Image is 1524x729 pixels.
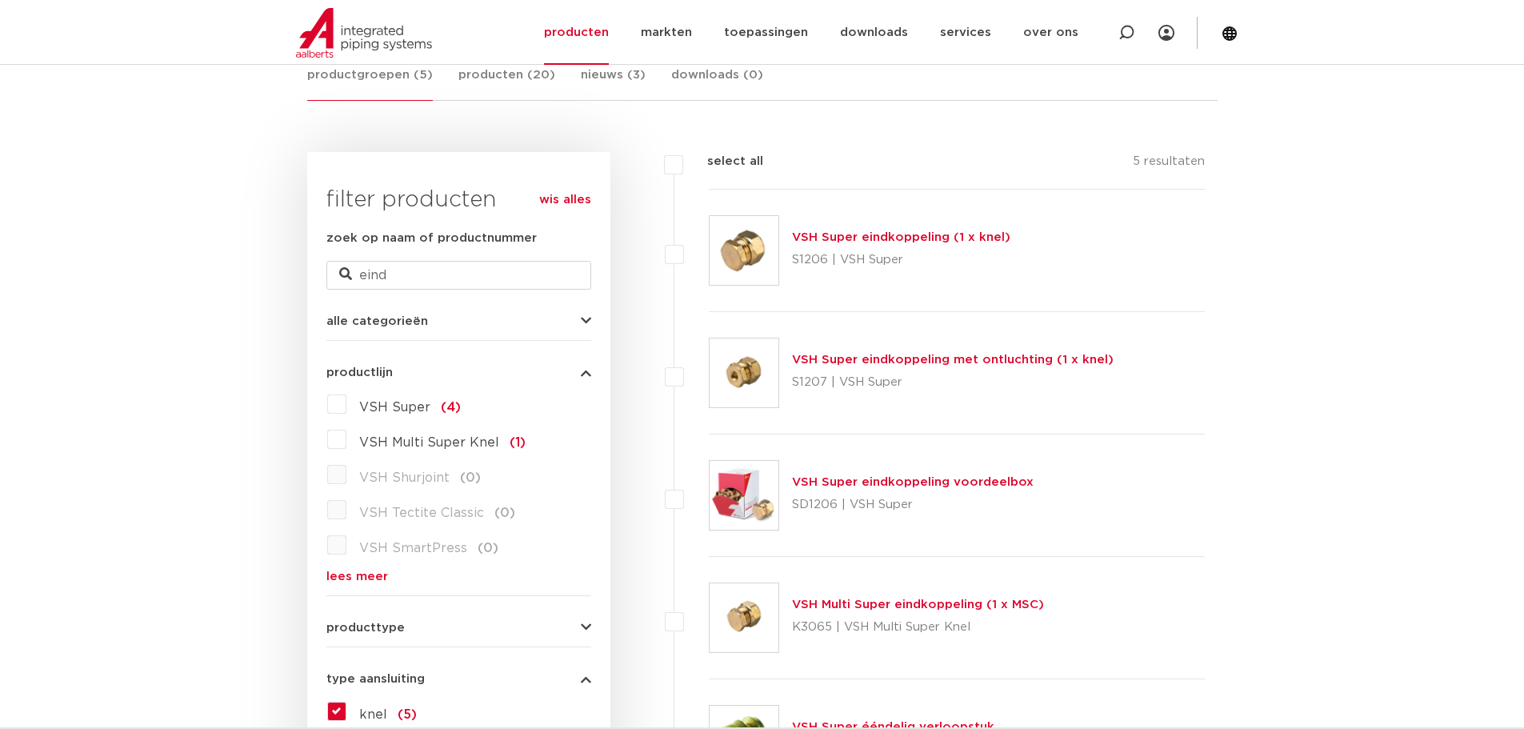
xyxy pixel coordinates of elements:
p: 5 resultaten [1133,152,1205,177]
p: S1206 | VSH Super [792,247,1010,273]
img: Thumbnail for VSH Multi Super eindkoppeling (1 x MSC) [710,583,778,652]
a: VSH Multi Super eindkoppeling (1 x MSC) [792,599,1044,611]
a: VSH Super eindkoppeling (1 x knel) [792,231,1010,243]
span: (0) [460,471,481,484]
button: alle categorieën [326,315,591,327]
a: downloads (0) [671,66,763,100]
label: select all [683,152,763,171]
button: productlijn [326,367,591,379]
span: VSH Shurjoint [359,471,450,484]
span: alle categorieën [326,315,428,327]
input: zoeken [326,261,591,290]
p: S1207 | VSH Super [792,370,1114,395]
a: lees meer [326,571,591,583]
a: productgroepen (5) [307,66,433,101]
span: VSH Multi Super Knel [359,436,499,449]
label: zoek op naam of productnummer [326,229,537,248]
span: producttype [326,622,405,634]
a: VSH Super eindkoppeling voordeelbox [792,476,1034,488]
span: productlijn [326,367,393,379]
span: (1) [510,436,526,449]
h3: filter producten [326,184,591,216]
span: VSH Tectite Classic [359,507,484,519]
p: SD1206 | VSH Super [792,492,1034,518]
a: producten (20) [458,66,555,100]
span: (0) [478,542,498,555]
img: Thumbnail for VSH Super eindkoppeling met ontluchting (1 x knel) [710,338,778,407]
span: VSH Super [359,401,430,414]
img: Thumbnail for VSH Super eindkoppeling voordeelbox [710,461,778,530]
a: VSH Super eindkoppeling met ontluchting (1 x knel) [792,354,1114,366]
button: producttype [326,622,591,634]
span: VSH SmartPress [359,542,467,555]
button: type aansluiting [326,673,591,685]
span: (0) [494,507,515,519]
span: (5) [398,708,417,721]
span: type aansluiting [326,673,425,685]
img: Thumbnail for VSH Super eindkoppeling (1 x knel) [710,216,778,285]
a: nieuws (3) [581,66,646,100]
a: wis alles [539,190,591,210]
p: K3065 | VSH Multi Super Knel [792,615,1044,640]
span: knel [359,708,387,721]
span: (4) [441,401,461,414]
